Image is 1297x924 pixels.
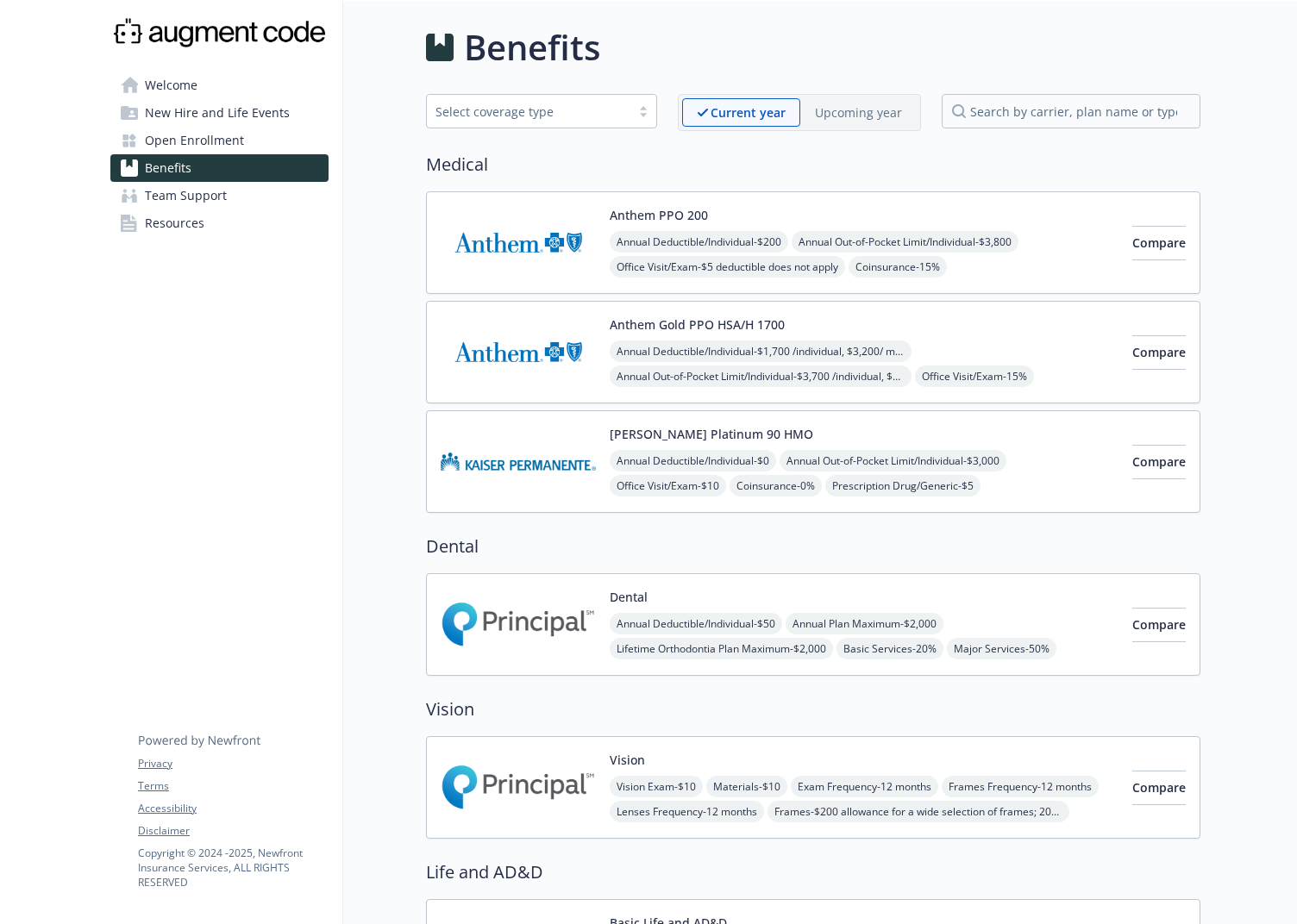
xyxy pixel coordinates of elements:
[610,315,785,334] button: Anthem Gold PPO HSA/H 1700
[145,127,244,154] span: Open Enrollment
[464,22,600,73] h1: Benefits
[145,209,204,237] span: Resources
[610,776,703,797] span: Vision Exam - $10
[849,256,947,278] span: Coinsurance - 15%
[1132,335,1186,370] button: Compare
[426,696,1200,722] h2: Vision
[610,450,776,471] span: Annual Deductible/Individual - $0
[610,256,845,278] span: Office Visit/Exam - $5 deductible does not apply
[138,756,328,771] a: Privacy
[792,231,1018,253] span: Annual Out-of-Pocket Limit/Individual - $3,800
[1132,779,1186,796] span: Compare
[110,182,329,209] a: Team Support
[138,801,328,816] a: Accessibility
[610,340,912,362] span: Annual Deductible/Individual - $1,700 /individual, $3,200/ member
[110,72,329,99] a: Welcome
[110,99,329,127] a: New Hire and Life Events
[610,425,813,443] button: [PERSON_NAME] Platinum 90 HMO
[138,778,328,794] a: Terms
[441,315,596,389] img: Anthem Blue Cross carrier logo
[942,94,1200,128] input: search by carrier, plan name or type
[1132,445,1186,479] button: Compare
[610,475,726,496] span: Office Visit/Exam - $10
[1132,616,1186,633] span: Compare
[145,72,197,99] span: Welcome
[610,365,912,387] span: Annual Out-of-Pocket Limit/Individual - $3,700 /individual, $3,700/ member
[426,152,1200,178] h2: Medical
[110,209,329,237] a: Resources
[610,588,648,606] button: Dental
[1132,234,1186,251] span: Compare
[711,103,786,122] p: Current year
[610,638,833,659] span: Lifetime Orthodontia Plan Maximum - $2,000
[768,801,1069,822] span: Frames - $200 allowance for a wide selection of frames; 20% off amount over allowance
[836,638,943,659] span: Basic Services - 20%
[441,751,596,824] img: Principal Financial Group Inc carrier logo
[110,127,329,154] a: Open Enrollment
[145,182,227,209] span: Team Support
[1132,226,1186,260] button: Compare
[947,638,1056,659] span: Major Services - 50%
[1132,344,1186,360] span: Compare
[706,776,787,797] span: Materials - $10
[730,475,822,496] span: Coinsurance - 0%
[441,425,596,498] img: Kaiser Permanente Insurance Company carrier logo
[426,534,1200,559] h2: Dental
[441,206,596,279] img: Anthem Blue Cross carrier logo
[610,231,788,253] span: Annual Deductible/Individual - $200
[138,846,328,890] p: Copyright © 2024 - 2025 , Newfront Insurance Services, ALL RIGHTS RESERVED
[435,103,622,121] div: Select coverage type
[610,206,708,224] button: Anthem PPO 200
[610,751,645,769] button: Vision
[791,776,938,797] span: Exam Frequency - 12 months
[825,475,981,496] span: Prescription Drug/Generic - $5
[1132,771,1186,805] button: Compare
[1132,608,1186,642] button: Compare
[145,99,290,127] span: New Hire and Life Events
[610,801,764,822] span: Lenses Frequency - 12 months
[1132,453,1186,470] span: Compare
[815,103,902,122] p: Upcoming year
[138,823,328,839] a: Disclaimer
[942,776,1099,797] span: Frames Frequency - 12 months
[110,154,329,182] a: Benefits
[780,450,1006,471] span: Annual Out-of-Pocket Limit/Individual - $3,000
[426,859,1200,885] h2: Life and AD&D
[610,613,782,634] span: Annual Deductible/Individual - $50
[786,613,943,634] span: Annual Plan Maximum - $2,000
[915,365,1034,387] span: Office Visit/Exam - 15%
[145,154,191,182] span: Benefits
[441,588,596,661] img: Principal Financial Group Inc carrier logo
